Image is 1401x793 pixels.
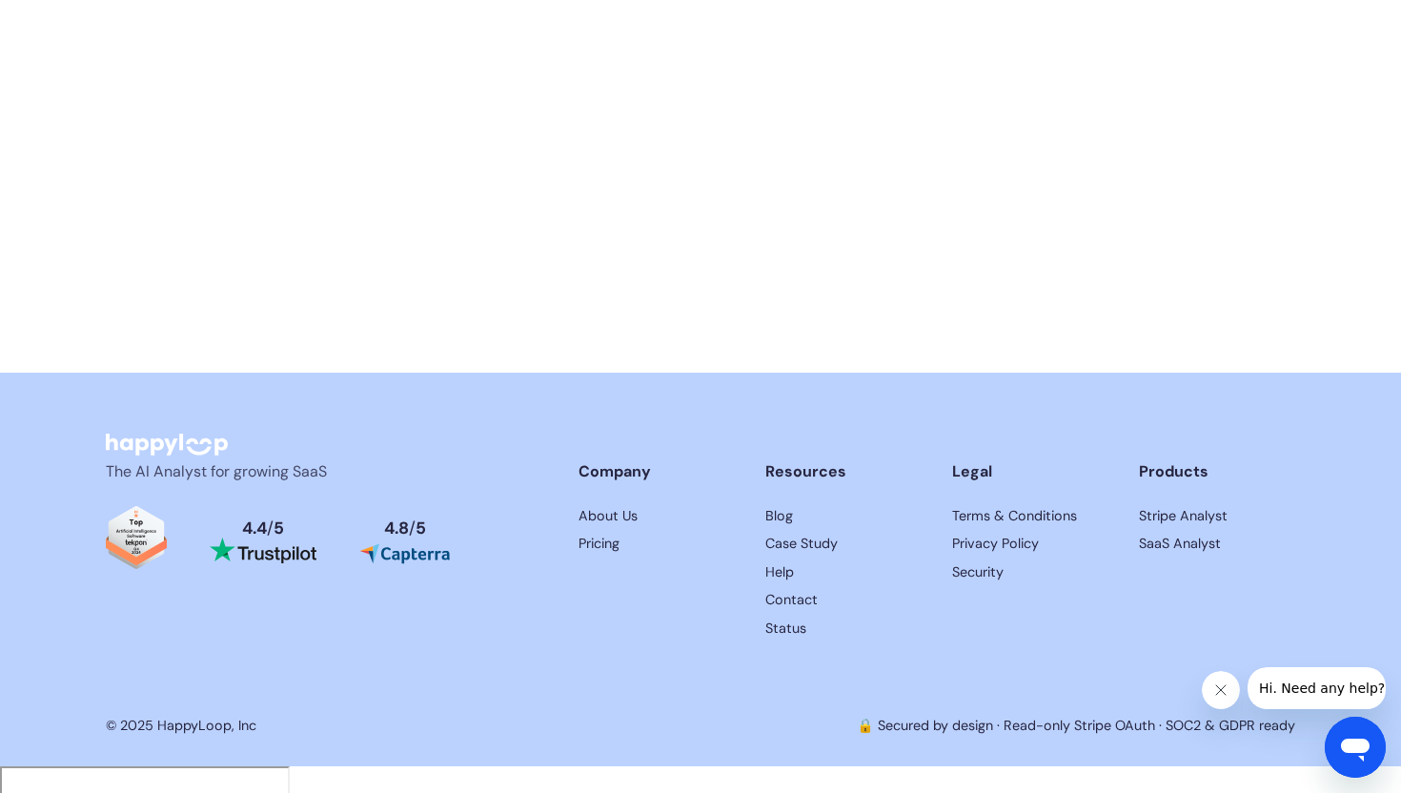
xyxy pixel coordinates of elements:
a: HappyLoop's Privacy Policy [952,534,1108,555]
a: Read reviews about HappyLoop on Trustpilot [210,520,316,563]
a: Read reviews about HappyLoop on Tekpon [106,506,167,579]
div: Domain: [DOMAIN_NAME] [50,50,210,65]
a: Learn more about HappyLoop [579,506,735,527]
iframe: Button to launch messaging window [1325,717,1386,778]
div: Products [1139,460,1295,483]
div: 4.4 5 [242,520,284,538]
a: HappyLoop's Security Page [952,562,1108,583]
a: View HappyLoop pricing plans [579,534,735,555]
div: 4.8 5 [384,520,426,538]
a: HappyLoop's Terms & Conditions [1139,506,1295,527]
a: Contact HappyLoop support [765,590,922,611]
img: tab_domain_overview_orange.svg [51,111,67,126]
div: © 2025 HappyLoop, Inc [106,716,256,737]
img: tab_keywords_by_traffic_grey.svg [190,111,205,126]
a: Read reviews about HappyLoop on Capterra [359,520,451,564]
span: / [267,518,274,539]
iframe: Close message [1202,671,1240,709]
a: HappyLoop's Status [765,619,922,640]
div: Resources [765,460,922,483]
a: 🔒 Secured by design · Read-only Stripe OAuth · SOC2 & GDPR ready [857,717,1295,734]
a: Read HappyLoop case studies [765,506,922,527]
a: Get help with HappyLoop [765,562,922,583]
div: Legal [952,460,1108,483]
div: Company [579,460,735,483]
p: The AI Analyst for growing SaaS [106,460,420,483]
a: HappyLoop's Privacy Policy [1139,534,1295,555]
div: v 4.0.25 [53,30,93,46]
div: Domain Overview [72,112,171,125]
a: HappyLoop's Terms & Conditions [952,506,1108,527]
iframe: Message from company [1248,667,1386,709]
img: website_grey.svg [30,50,46,65]
div: Keywords by Traffic [211,112,321,125]
a: Read HappyLoop case studies [765,534,922,555]
span: / [409,518,416,539]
